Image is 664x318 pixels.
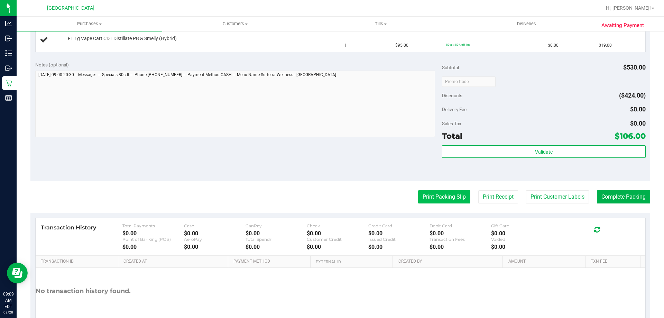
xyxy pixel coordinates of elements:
iframe: Resource center [7,263,28,283]
div: $0.00 [307,230,368,237]
div: $0.00 [491,244,553,250]
a: Transaction ID [41,259,116,264]
span: $19.00 [599,42,612,49]
span: $530.00 [623,64,646,71]
a: Amount [508,259,583,264]
button: Print Receipt [478,190,518,203]
button: Validate [442,145,645,158]
th: External ID [310,256,393,268]
div: $0.00 [491,230,553,237]
div: Issued Credit [368,237,430,242]
div: $0.00 [368,244,430,250]
a: Deliveries [454,17,599,31]
a: Created By [398,259,500,264]
div: CanPay [246,223,307,228]
inline-svg: Analytics [5,20,12,27]
span: Subtotal [442,65,459,70]
span: 80cdt: 80% off line [446,43,470,46]
div: Check [307,223,368,228]
span: $106.00 [615,131,646,141]
div: $0.00 [246,230,307,237]
a: Txn Fee [591,259,637,264]
a: Created At [123,259,225,264]
a: Payment Method [233,259,308,264]
div: Debit Card [430,223,491,228]
div: $0.00 [307,244,368,250]
span: Notes (optional) [35,62,69,67]
span: ($424.00) [619,92,646,99]
div: $0.00 [122,244,184,250]
div: $0.00 [430,230,491,237]
span: Sales Tax [442,121,461,126]
div: Credit Card [368,223,430,228]
div: No transaction history found. [36,268,131,315]
span: [GEOGRAPHIC_DATA] [47,5,94,11]
span: Deliveries [508,21,545,27]
inline-svg: Inventory [5,50,12,57]
span: Awaiting Payment [601,21,644,29]
button: Complete Packing [597,190,650,203]
span: Customers [163,21,307,27]
div: $0.00 [430,244,491,250]
span: Hi, [PERSON_NAME]! [606,5,651,11]
div: Voided [491,237,553,242]
span: Delivery Fee [442,107,467,112]
span: Total [442,131,462,141]
span: $95.00 [395,42,408,49]
div: $0.00 [368,230,430,237]
span: Discounts [442,89,462,102]
a: Tills [308,17,453,31]
span: Tills [308,21,453,27]
span: $0.00 [630,120,646,127]
button: Print Packing Slip [418,190,470,203]
div: $0.00 [184,230,246,237]
p: 09:09 AM EDT [3,291,13,310]
p: 08/28 [3,310,13,315]
div: Cash [184,223,246,228]
div: Point of Banking (POB) [122,237,184,242]
div: Customer Credit [307,237,368,242]
inline-svg: Inbound [5,35,12,42]
div: Total Payments [122,223,184,228]
div: Transaction Fees [430,237,491,242]
span: $0.00 [630,106,646,113]
a: Purchases [17,17,162,31]
div: $0.00 [184,244,246,250]
span: Validate [535,149,553,155]
div: Total Spendr [246,237,307,242]
div: $0.00 [122,230,184,237]
span: Purchases [17,21,162,27]
a: Customers [162,17,308,31]
inline-svg: Retail [5,80,12,87]
span: FT 1g Vape Cart CDT Distillate PB & Smelly (Hybrid) [68,35,177,42]
div: Gift Card [491,223,553,228]
inline-svg: Reports [5,94,12,101]
span: $0.00 [548,42,559,49]
span: 1 [344,42,347,49]
div: AeroPay [184,237,246,242]
button: Print Customer Labels [526,190,589,203]
div: $0.00 [246,244,307,250]
inline-svg: Outbound [5,65,12,72]
input: Promo Code [442,76,496,87]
